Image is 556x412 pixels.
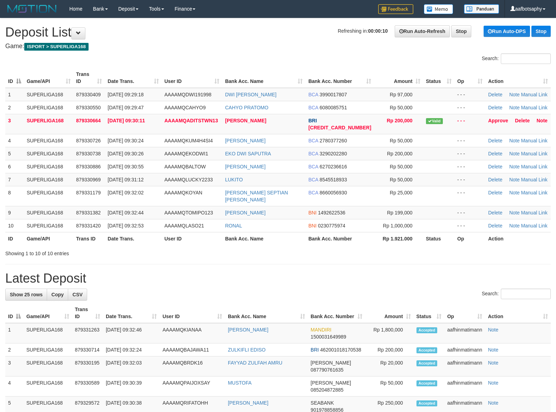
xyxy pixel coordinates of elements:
[72,376,103,397] td: 879330589
[222,68,305,88] th: Bank Acc. Name: activate to sort column ascending
[72,292,83,297] span: CSV
[444,303,485,323] th: Op: activate to sort column ascending
[488,190,502,195] a: Delete
[319,92,347,97] span: Copy 3990017807 to clipboard
[454,206,485,219] td: - - -
[24,356,72,376] td: SUPERLIGA168
[76,223,101,228] span: 879331420
[5,25,551,39] h1: Deposit List
[319,151,347,156] span: Copy 3290202280 to clipboard
[5,68,24,88] th: ID: activate to sort column descending
[160,303,225,323] th: User ID: activate to sort column ascending
[488,360,498,366] a: Note
[24,173,73,186] td: SUPERLIGA168
[5,101,24,114] td: 2
[454,160,485,173] td: - - -
[521,223,548,228] a: Manual Link
[76,164,101,169] span: 879330886
[51,292,64,297] span: Copy
[509,164,520,169] a: Note
[454,114,485,134] td: - - -
[423,232,454,245] th: Status
[383,223,413,228] span: Rp 1,000,000
[72,356,103,376] td: 879330195
[24,219,73,232] td: SUPERLIGA168
[228,327,268,333] a: [PERSON_NAME]
[305,232,374,245] th: Bank Acc. Number
[387,118,412,123] span: Rp 200,000
[308,151,318,156] span: BCA
[464,4,499,14] img: panduan.png
[488,327,498,333] a: Note
[365,376,414,397] td: Rp 50,000
[378,4,413,14] img: Feedback.jpg
[390,105,413,110] span: Rp 50,000
[444,323,485,343] td: aafhinmatimann
[308,303,365,323] th: Bank Acc. Number: activate to sort column ascending
[319,105,347,110] span: Copy 6080085751 to clipboard
[444,376,485,397] td: aafhinmatimann
[444,343,485,356] td: aafhinmatimann
[24,114,73,134] td: SUPERLIGA168
[5,356,24,376] td: 3
[5,219,24,232] td: 10
[509,190,520,195] a: Note
[424,4,453,14] img: Button%20Memo.svg
[416,380,438,386] span: Accepted
[76,177,101,182] span: 879330969
[501,53,551,64] input: Search:
[521,105,548,110] a: Manual Link
[482,289,551,299] label: Search:
[482,53,551,64] label: Search:
[308,125,371,130] span: Copy 587701021968536 to clipboard
[5,289,47,301] a: Show 25 rows
[454,219,485,232] td: - - -
[416,347,438,353] span: Accepted
[10,292,43,297] span: Show 25 rows
[444,356,485,376] td: aafhinmatimann
[374,68,423,88] th: Amount: activate to sort column ascending
[105,232,161,245] th: Date Trans.
[365,303,414,323] th: Amount: activate to sort column ascending
[108,92,143,97] span: [DATE] 09:29:18
[308,118,317,123] span: BRI
[225,210,265,215] a: [PERSON_NAME]
[5,88,24,101] td: 1
[531,26,551,37] a: Stop
[311,380,351,386] span: [PERSON_NAME]
[485,303,551,323] th: Action: activate to sort column ascending
[162,232,222,245] th: User ID
[305,68,374,88] th: Bank Acc. Number: activate to sort column ascending
[225,190,288,202] a: [PERSON_NAME] SEPTIAN [PERSON_NAME]
[390,92,413,97] span: Rp 97,000
[108,118,145,123] span: [DATE] 09:30:11
[368,28,388,34] strong: 00:00:10
[488,223,502,228] a: Delete
[390,177,413,182] span: Rp 50,000
[108,223,143,228] span: [DATE] 09:32:53
[164,92,212,97] span: AAAAMQDWI191998
[164,190,202,195] span: AAAAMQKOYAN
[76,151,101,156] span: 879330738
[73,68,105,88] th: Trans ID: activate to sort column ascending
[374,232,423,245] th: Rp 1.921.000
[454,101,485,114] td: - - -
[5,173,24,186] td: 7
[225,223,242,228] a: RONAL
[24,147,73,160] td: SUPERLIGA168
[105,68,161,88] th: Date Trans.: activate to sort column ascending
[5,343,24,356] td: 2
[76,138,101,143] span: 879330726
[164,210,213,215] span: AAAAMQTOMIPO123
[76,92,101,97] span: 879330409
[488,138,502,143] a: Delete
[521,190,548,195] a: Manual Link
[5,247,226,257] div: Showing 1 to 10 of 10 entries
[365,356,414,376] td: Rp 20,000
[72,323,103,343] td: 879331263
[319,190,347,195] span: Copy 8660056930 to clipboard
[24,88,73,101] td: SUPERLIGA168
[454,232,485,245] th: Op
[160,376,225,397] td: AAAAMQPAIJOXSAY
[24,206,73,219] td: SUPERLIGA168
